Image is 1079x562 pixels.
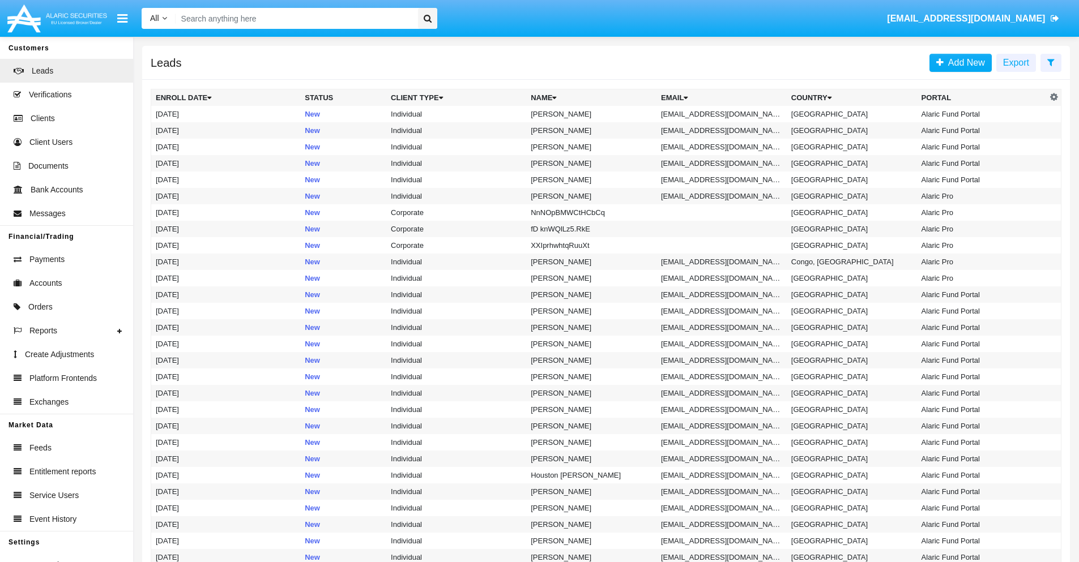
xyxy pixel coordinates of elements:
[300,171,386,188] td: New
[787,254,917,270] td: Congo, [GEOGRAPHIC_DATA]
[787,434,917,451] td: [GEOGRAPHIC_DATA]
[787,401,917,418] td: [GEOGRAPHIC_DATA]
[656,139,787,155] td: [EMAIL_ADDRESS][DOMAIN_NAME]
[929,54,992,72] a: Add New
[526,368,656,385] td: [PERSON_NAME]
[386,500,526,516] td: Individual
[151,434,301,451] td: [DATE]
[151,58,182,67] h5: Leads
[526,303,656,319] td: [PERSON_NAME]
[150,14,159,23] span: All
[151,467,301,483] td: [DATE]
[526,106,656,122] td: [PERSON_NAME]
[656,467,787,483] td: [EMAIL_ADDRESS][DOMAIN_NAME]
[917,303,1047,319] td: Alaric Fund Portal
[526,155,656,171] td: [PERSON_NAME]
[151,204,301,221] td: [DATE]
[917,352,1047,368] td: Alaric Fund Portal
[656,106,787,122] td: [EMAIL_ADDRESS][DOMAIN_NAME]
[300,221,386,237] td: New
[787,303,917,319] td: [GEOGRAPHIC_DATA]
[917,237,1047,254] td: Alaric Pro
[656,270,787,286] td: [EMAIL_ADDRESS][DOMAIN_NAME]
[32,65,53,77] span: Leads
[526,336,656,352] td: [PERSON_NAME]
[386,385,526,401] td: Individual
[151,122,301,139] td: [DATE]
[887,14,1045,23] span: [EMAIL_ADDRESS][DOMAIN_NAME]
[917,500,1047,516] td: Alaric Fund Portal
[151,303,301,319] td: [DATE]
[917,270,1047,286] td: Alaric Pro
[151,516,301,533] td: [DATE]
[656,418,787,434] td: [EMAIL_ADDRESS][DOMAIN_NAME]
[917,385,1047,401] td: Alaric Fund Portal
[526,270,656,286] td: [PERSON_NAME]
[526,237,656,254] td: XXIprhwhtqRuuXt
[300,303,386,319] td: New
[526,352,656,368] td: [PERSON_NAME]
[29,466,96,478] span: Entitlement reports
[300,467,386,483] td: New
[917,171,1047,188] td: Alaric Fund Portal
[787,106,917,122] td: [GEOGRAPHIC_DATA]
[656,401,787,418] td: [EMAIL_ADDRESS][DOMAIN_NAME]
[25,349,94,361] span: Create Adjustments
[300,237,386,254] td: New
[787,122,917,139] td: [GEOGRAPHIC_DATA]
[917,139,1047,155] td: Alaric Fund Portal
[151,286,301,303] td: [DATE]
[151,483,301,500] td: [DATE]
[151,188,301,204] td: [DATE]
[944,58,985,67] span: Add New
[386,254,526,270] td: Individual
[386,352,526,368] td: Individual
[176,8,414,29] input: Search
[300,516,386,533] td: New
[386,204,526,221] td: Corporate
[151,139,301,155] td: [DATE]
[917,155,1047,171] td: Alaric Fund Portal
[386,418,526,434] td: Individual
[29,396,69,408] span: Exchanges
[151,270,301,286] td: [DATE]
[300,270,386,286] td: New
[917,254,1047,270] td: Alaric Pro
[151,533,301,549] td: [DATE]
[386,155,526,171] td: Individual
[787,155,917,171] td: [GEOGRAPHIC_DATA]
[28,301,53,313] span: Orders
[300,500,386,516] td: New
[151,401,301,418] td: [DATE]
[526,319,656,336] td: [PERSON_NAME]
[656,155,787,171] td: [EMAIL_ADDRESS][DOMAIN_NAME]
[656,385,787,401] td: [EMAIL_ADDRESS][DOMAIN_NAME]
[29,208,66,220] span: Messages
[917,418,1047,434] td: Alaric Fund Portal
[386,533,526,549] td: Individual
[300,401,386,418] td: New
[386,336,526,352] td: Individual
[526,401,656,418] td: [PERSON_NAME]
[787,188,917,204] td: [GEOGRAPHIC_DATA]
[151,155,301,171] td: [DATE]
[300,188,386,204] td: New
[151,500,301,516] td: [DATE]
[526,254,656,270] td: [PERSON_NAME]
[386,237,526,254] td: Corporate
[386,106,526,122] td: Individual
[386,434,526,451] td: Individual
[142,12,176,24] a: All
[917,188,1047,204] td: Alaric Pro
[386,319,526,336] td: Individual
[656,122,787,139] td: [EMAIL_ADDRESS][DOMAIN_NAME]
[526,221,656,237] td: fD knWQlLz5.RkE
[996,54,1036,72] button: Export
[300,89,386,106] th: Status
[300,286,386,303] td: New
[917,122,1047,139] td: Alaric Fund Portal
[29,325,57,337] span: Reports
[526,286,656,303] td: [PERSON_NAME]
[151,106,301,122] td: [DATE]
[300,368,386,385] td: New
